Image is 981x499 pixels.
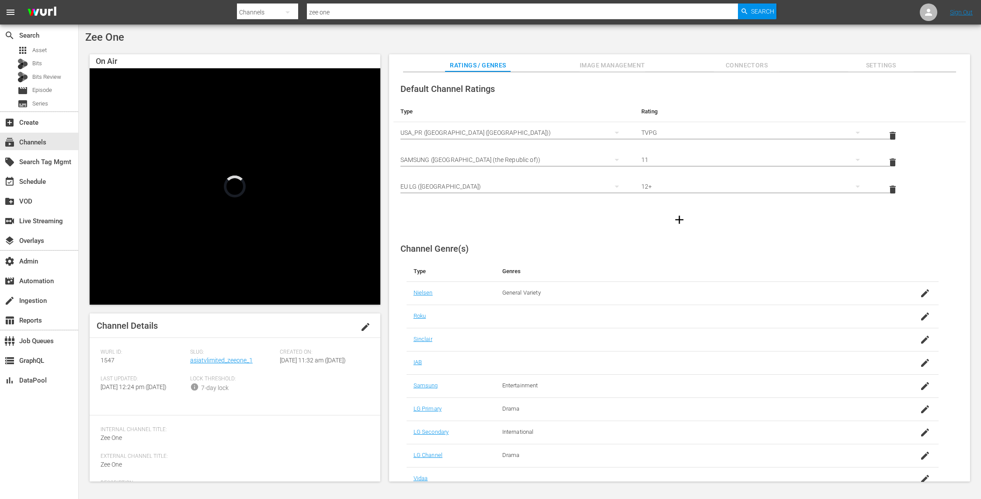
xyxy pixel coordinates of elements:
span: Bits [32,59,42,68]
div: Bits Review [17,72,28,82]
a: asiatvlimited_zeeone_1 [190,357,253,364]
span: Default Channel Ratings [400,84,495,94]
span: Search [4,30,15,41]
span: GraphQL [4,355,15,366]
span: Internal Channel Title: [101,426,365,433]
th: Rating [634,101,875,122]
span: Channels [4,137,15,148]
span: Lock Threshold: [190,376,275,383]
a: IAB [414,359,422,365]
div: EU LG ([GEOGRAPHIC_DATA]) [400,174,627,199]
a: Samsung [414,382,438,389]
div: TVPG [641,120,868,145]
span: Zee One [85,31,124,43]
a: Nielsen [414,289,433,296]
span: Automation [4,276,15,286]
button: Search [738,4,776,19]
span: Created On: [280,349,365,356]
span: 1547 [101,357,115,364]
a: LG Primary [414,405,442,412]
a: Sinclair [414,336,432,342]
span: Description: [101,480,365,487]
span: Schedule [4,176,15,187]
div: 11 [641,148,868,172]
th: Type [393,101,634,122]
span: DataPool [4,375,15,386]
span: Reports [4,315,15,326]
th: Genres [495,261,880,282]
span: Last Updated: [101,376,186,383]
span: Connectors [714,60,779,71]
span: Live Streaming [4,216,15,226]
button: edit [355,316,376,337]
a: Roku [414,313,426,319]
span: delete [887,157,898,168]
a: Sign Out [950,9,973,16]
div: Video Player [90,68,380,305]
span: Job Queues [4,336,15,346]
span: Zee One [101,434,122,441]
span: Slug: [190,349,275,356]
span: Overlays [4,235,15,246]
div: SAMSUNG ([GEOGRAPHIC_DATA] (the Republic of)) [400,148,627,172]
span: External Channel Title: [101,453,365,460]
span: Ratings / Genres [445,60,511,71]
button: delete [882,125,903,146]
table: simple table [393,101,966,203]
span: [DATE] 11:32 am ([DATE]) [280,357,346,364]
span: Admin [4,256,15,267]
span: delete [887,130,898,141]
a: LG Secondary [414,429,449,435]
span: Channel Genre(s) [400,243,469,254]
span: Bits Review [32,73,61,81]
span: delete [887,184,898,195]
span: info [190,383,199,391]
span: Search Tag Mgmt [4,157,15,167]
span: Series [17,98,28,109]
img: ans4CAIJ8jUAAAAAAAAAAAAAAAAAAAAAAAAgQb4GAAAAAAAAAAAAAAAAAAAAAAAAJMjXAAAAAAAAAAAAAAAAAAAAAAAAgAT5G... [21,2,63,23]
span: Image Management [580,60,645,71]
span: Create [4,117,15,128]
span: [DATE] 12:24 pm ([DATE]) [101,383,167,390]
div: 7-day lock [201,383,229,393]
span: Series [32,99,48,108]
div: Bits [17,59,28,69]
button: delete [882,179,903,200]
span: Settings [848,60,914,71]
button: delete [882,152,903,173]
a: Vidaa [414,475,428,481]
a: LG Channel [414,452,442,458]
th: Type [407,261,495,282]
span: Zee One [101,461,122,468]
span: On Air [96,56,117,66]
span: menu [5,7,16,18]
span: Episode [17,85,28,96]
span: Channel Details [97,320,158,331]
div: USA_PR ([GEOGRAPHIC_DATA] ([GEOGRAPHIC_DATA])) [400,120,627,145]
span: edit [360,322,371,332]
span: Ingestion [4,295,15,306]
span: VOD [4,196,15,207]
span: Episode [32,86,52,95]
span: Asset [17,45,28,56]
span: Search [751,4,774,19]
span: Wurl ID: [101,349,186,356]
span: Asset [32,46,47,55]
div: 12+ [641,174,868,199]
